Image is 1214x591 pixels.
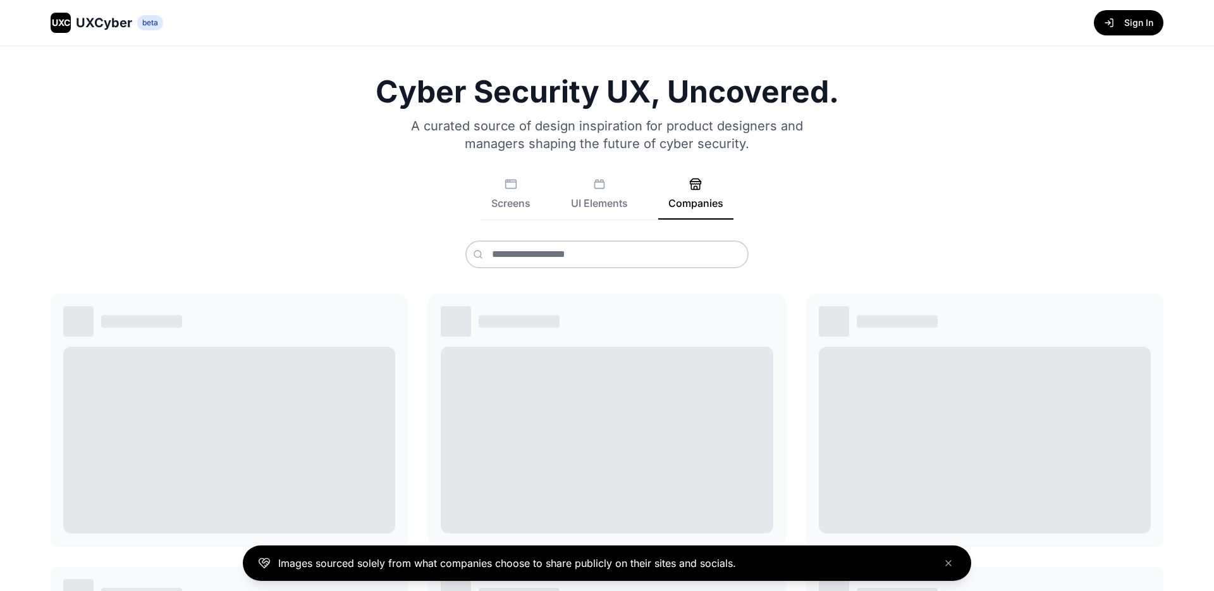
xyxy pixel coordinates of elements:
[52,16,70,29] span: UXC
[481,178,541,220] button: Screens
[137,15,163,30] span: beta
[76,14,132,32] span: UXCyber
[51,13,163,33] a: UXCUXCyberbeta
[395,117,819,152] p: A curated source of design inspiration for product designers and managers shaping the future of c...
[561,178,638,220] button: UI Elements
[941,556,956,571] button: Close banner
[658,178,733,220] button: Companies
[51,77,1163,107] h1: Cyber Security UX, Uncovered.
[278,556,736,571] p: Images sourced solely from what companies choose to share publicly on their sites and socials.
[1094,10,1163,35] button: Sign In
